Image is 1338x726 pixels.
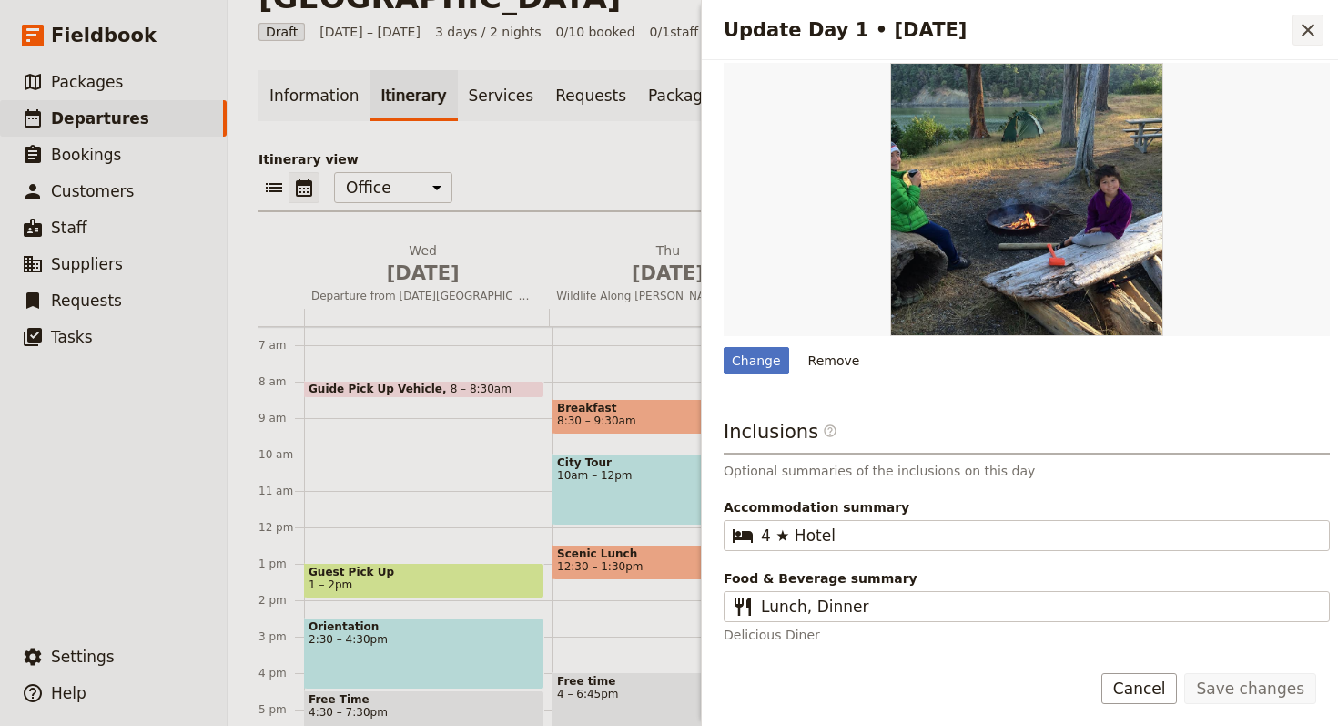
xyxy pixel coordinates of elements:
span: Wildlife Along [PERSON_NAME][GEOGRAPHIC_DATA][PERSON_NAME] [549,289,786,303]
span: Packages [51,73,123,91]
span: Orientation [309,620,540,633]
div: City Tour10am – 12pm [552,454,793,526]
div: Guest Pick Up1 – 2pm [304,563,544,598]
span: Scenic Lunch [557,547,788,560]
span: Tasks [51,328,93,346]
h2: Wed [311,241,534,287]
a: Services [458,70,545,121]
h2: Thu [556,241,779,287]
span: 1 – 2pm [309,578,352,591]
span: Guide Pick Up Vehicle [309,383,451,395]
span: Customers [51,182,134,200]
span: Departure from [DATE][GEOGRAPHIC_DATA] [304,289,542,303]
a: Information [258,70,370,121]
span: 4 – 6:45pm [557,688,788,700]
span: ​ [732,596,754,618]
span: Help [51,684,86,702]
span: Free time [557,675,788,688]
div: 9 am [258,411,304,425]
span: Draft [258,23,305,41]
div: 7 am [258,338,304,353]
span: Food & Beverage summary [724,569,1330,588]
div: 3 pm [258,629,304,644]
button: Save changes [1184,673,1316,704]
a: Requests [544,70,637,121]
span: Breakfast [557,402,788,414]
span: Suppliers [51,255,123,273]
span: Free Time [309,693,540,706]
p: Itinerary view [258,150,1307,169]
div: 12 pm [258,520,304,535]
div: 8 am [258,374,304,389]
button: Thu [DATE]Wildlife Along [PERSON_NAME][GEOGRAPHIC_DATA][PERSON_NAME] [549,241,794,309]
span: Fieldbook [51,22,157,49]
span: Settings [51,648,115,666]
a: Itinerary [370,70,457,121]
span: Bookings [51,146,121,164]
button: List view [258,172,289,203]
span: Staff [51,219,87,237]
span: Guest Pick Up [309,566,540,578]
span: [DATE] [311,260,534,287]
input: Food & Beverage summary​ [761,596,1318,618]
img: https://d33jgr8dhgav85.cloudfront.net/5fbf41b41c00dd19b4789d93/68d4d646e89b00f157bdaed5?Expires=1... [890,63,1163,336]
p: Delicious Diner [724,626,1330,644]
button: Remove [800,347,868,374]
span: 3 days / 2 nights [435,23,542,41]
span: Departures [51,109,149,128]
span: 10am – 12pm [557,469,788,482]
div: 4 pm [258,666,304,680]
span: ​ [732,525,754,547]
span: 8 – 8:30am [451,383,512,395]
span: 0/10 booked [556,23,635,41]
span: Accommodation summary [724,498,1330,516]
span: ​ [823,424,837,445]
span: 8:30 – 9:30am [557,414,636,427]
h3: Inclusions [724,418,1330,455]
span: [DATE] [556,260,779,287]
a: Package options [637,70,785,121]
button: Close drawer [1292,15,1323,46]
div: 2 pm [258,593,304,608]
input: Accommodation summary​ [761,525,1318,547]
span: Requests [51,291,122,310]
span: ​ [823,424,837,438]
div: Change [724,347,789,374]
div: 10 am [258,447,304,462]
span: City Tour [557,456,788,469]
div: Orientation2:30 – 4:30pm [304,618,544,690]
h2: Update Day 1 • [DATE] [724,16,1292,44]
div: 11 am [258,484,304,498]
div: 1 pm [258,557,304,571]
p: Optional summaries of the inclusions on this day [724,462,1330,480]
div: Breakfast8:30 – 9:30am [552,399,793,435]
span: 0 / 1 staff assigned [650,23,759,41]
span: 2:30 – 4:30pm [309,633,540,646]
button: Cancel [1101,673,1178,704]
span: [DATE] – [DATE] [319,23,421,41]
button: Wed [DATE]Departure from [DATE][GEOGRAPHIC_DATA] [304,241,549,309]
div: Scenic Lunch12:30 – 1:30pm [552,545,793,580]
span: 12:30 – 1:30pm [557,560,643,573]
div: Guide Pick Up Vehicle8 – 8:30am [304,381,544,398]
div: 5 pm [258,702,304,717]
span: 4:30 – 7:30pm [309,706,540,719]
button: Calendar view [289,172,319,203]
